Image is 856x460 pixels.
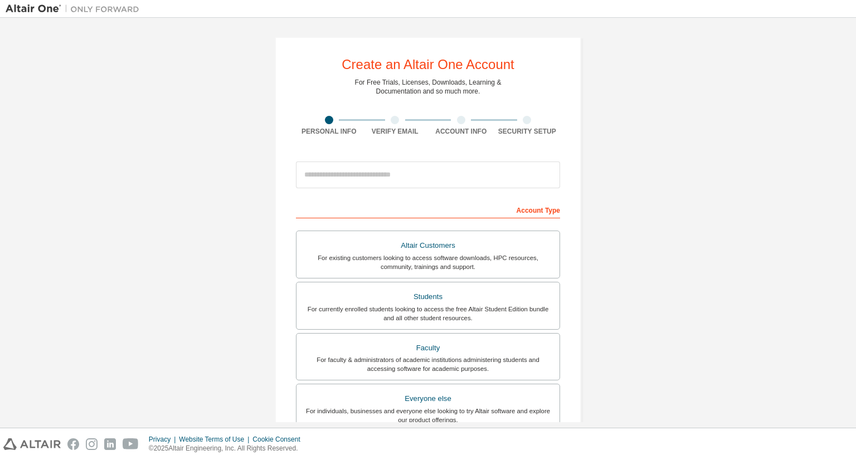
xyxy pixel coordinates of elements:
[303,238,553,253] div: Altair Customers
[303,407,553,424] div: For individuals, businesses and everyone else looking to try Altair software and explore our prod...
[6,3,145,14] img: Altair One
[362,127,429,136] div: Verify Email
[303,289,553,305] div: Students
[355,78,502,96] div: For Free Trials, Licenses, Downloads, Learning & Documentation and so much more.
[296,127,362,136] div: Personal Info
[123,438,139,450] img: youtube.svg
[104,438,116,450] img: linkedin.svg
[67,438,79,450] img: facebook.svg
[428,127,494,136] div: Account Info
[303,340,553,356] div: Faculty
[252,435,307,444] div: Cookie Consent
[179,435,252,444] div: Website Terms of Use
[342,58,514,71] div: Create an Altair One Account
[86,438,98,450] img: instagram.svg
[303,253,553,271] div: For existing customers looking to access software downloads, HPC resources, community, trainings ...
[296,200,560,218] div: Account Type
[149,435,179,444] div: Privacy
[303,305,553,322] div: For currently enrolled students looking to access the free Altair Student Edition bundle and all ...
[494,127,561,136] div: Security Setup
[303,391,553,407] div: Everyone else
[303,355,553,373] div: For faculty & administrators of academic institutions administering students and accessing softwa...
[3,438,61,450] img: altair_logo.svg
[149,444,307,453] p: © 2025 Altair Engineering, Inc. All Rights Reserved.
